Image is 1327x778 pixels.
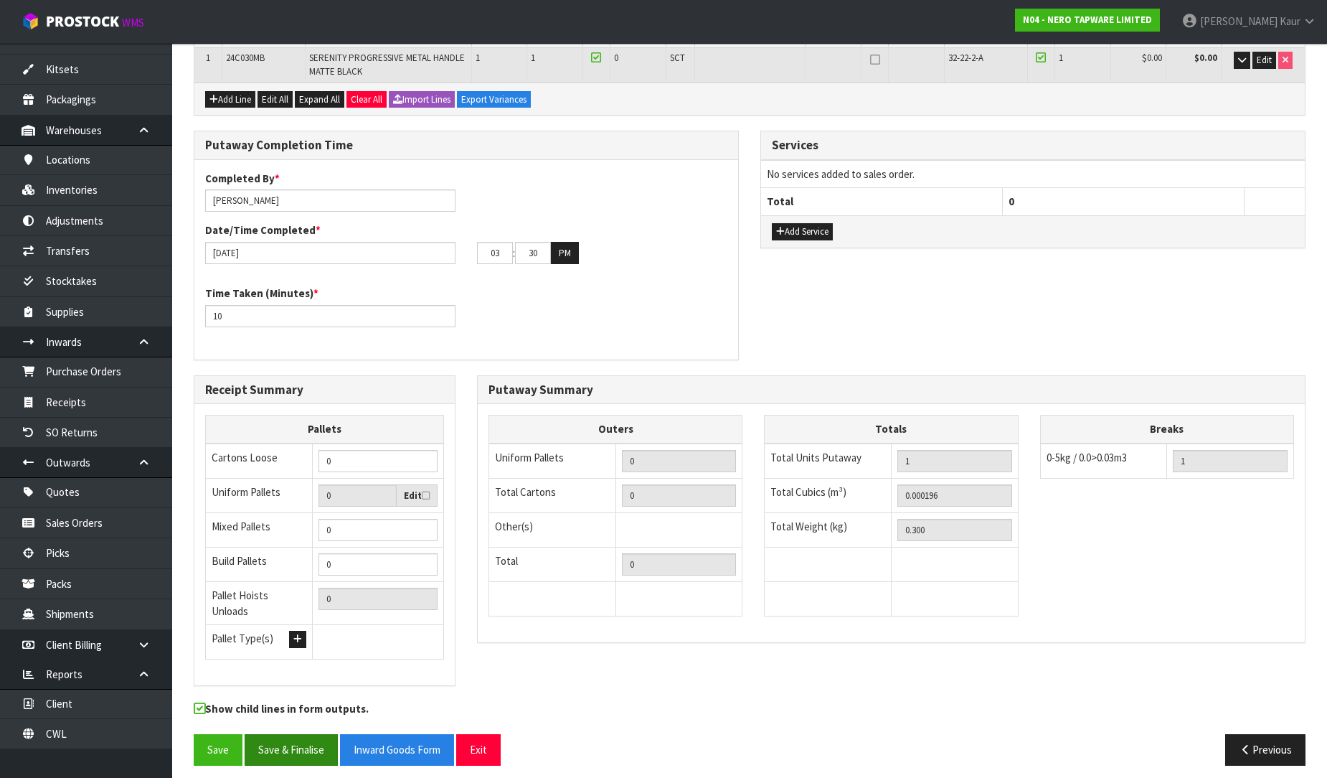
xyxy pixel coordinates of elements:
span: 32-22-2-A [948,52,983,64]
button: Import Lines [389,91,455,108]
input: Manual [318,450,438,472]
button: Inward Goods Form [340,734,454,765]
button: Export Variances [457,91,531,108]
th: Pallets [206,416,444,444]
button: Exit [456,734,501,765]
input: TOTAL PACKS [622,553,737,576]
input: HH [477,242,513,264]
label: Completed By [205,171,280,186]
span: 0-5kg / 0.0>0.03m3 [1047,451,1127,464]
th: Outers [489,416,742,444]
input: Date/Time completed [205,242,455,264]
td: Uniform Pallets [489,444,616,479]
span: SERENITY PROGRESSIVE METAL HANDLE MATTE BLACK [309,52,465,77]
input: UNIFORM P LINES [622,450,737,472]
td: Build Pallets [206,548,313,582]
td: Other(s) [489,512,616,547]
td: Total [489,547,616,581]
td: Total Cartons [489,478,616,512]
input: OUTERS TOTAL = CTN [622,484,737,507]
span: Expand All [299,93,340,106]
th: Total [761,188,1003,215]
button: Edit All [258,91,293,108]
button: Add Service [772,223,833,240]
td: Cartons Loose [206,444,313,479]
span: 1 [206,52,210,64]
h3: Receipt Summary [205,383,444,397]
strong: $0.00 [1194,52,1217,64]
input: Uniform Pallets [318,484,397,507]
button: Add Line [205,91,255,108]
span: 1 [1059,52,1063,64]
span: 0 [614,52,618,64]
span: 1 [531,52,535,64]
input: UNIFORM P + MIXED P + BUILD P [318,588,438,610]
th: Totals [765,416,1018,444]
td: Uniform Pallets [206,478,313,513]
span: Edit [1257,54,1272,66]
td: Total Weight (kg) [765,512,892,547]
input: MM [515,242,551,264]
label: Edit [404,489,430,503]
button: Expand All [295,91,344,108]
button: Clear All [346,91,387,108]
td: Pallet Hoists Unloads [206,582,313,625]
button: Save [194,734,242,765]
span: 24C030MB [226,52,265,64]
label: Show child lines in form outputs. [194,701,369,720]
span: Kaur [1280,14,1300,28]
h3: Services [772,139,1294,152]
td: No services added to sales order. [761,160,1305,187]
a: N04 - NERO TAPWARE LIMITED [1015,9,1160,32]
small: WMS [122,16,144,29]
span: 0 [1009,194,1014,208]
label: Time Taken (Minutes) [205,286,318,301]
input: Manual [318,519,438,541]
input: Manual [318,553,438,576]
h3: Putaway Completion Time [205,139,727,152]
button: PM [551,242,579,265]
h3: Putaway Summary [488,383,1294,397]
img: cube-alt.png [22,12,39,30]
span: 1 [476,52,480,64]
button: Previous [1225,734,1305,765]
strong: N04 - NERO TAPWARE LIMITED [1023,14,1152,26]
td: Total Units Putaway [765,444,892,479]
label: Date/Time Completed [205,222,321,238]
button: Edit [1252,52,1276,69]
input: Time Taken [205,305,455,327]
td: Pallet Type(s) [206,625,313,660]
td: : [513,242,515,265]
span: $0.00 [1142,52,1162,64]
span: [PERSON_NAME] [1200,14,1278,28]
span: SCT [670,52,685,64]
th: Breaks [1040,416,1293,444]
td: Mixed Pallets [206,513,313,548]
span: ProStock [46,12,119,31]
td: Total Cubics (m³) [765,478,892,512]
button: Save & Finalise [245,734,338,765]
